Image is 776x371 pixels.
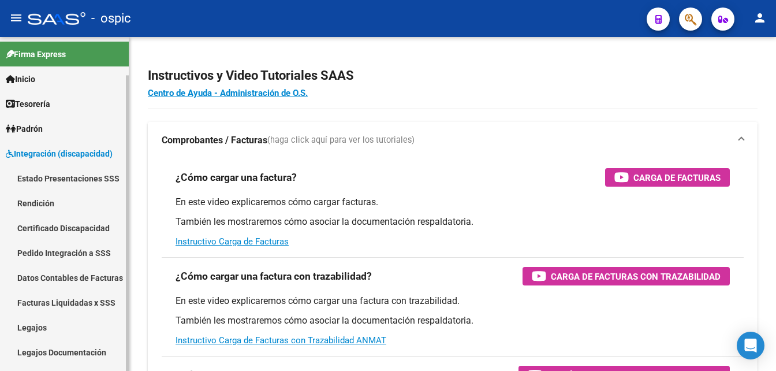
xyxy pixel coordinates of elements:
a: Instructivo Carga de Facturas con Trazabilidad ANMAT [176,335,386,346]
span: Inicio [6,73,35,86]
span: Padrón [6,123,43,135]
p: En este video explicaremos cómo cargar facturas. [176,196,730,209]
span: Firma Express [6,48,66,61]
span: Carga de Facturas [633,170,721,185]
mat-icon: menu [9,11,23,25]
div: Open Intercom Messenger [737,332,764,359]
p: También les mostraremos cómo asociar la documentación respaldatoria. [176,314,730,327]
span: - ospic [91,6,131,31]
mat-expansion-panel-header: Comprobantes / Facturas(haga click aquí para ver los tutoriales) [148,122,758,159]
span: Carga de Facturas con Trazabilidad [551,269,721,284]
mat-icon: person [753,11,767,25]
p: También les mostraremos cómo asociar la documentación respaldatoria. [176,216,730,228]
button: Carga de Facturas [605,168,730,187]
p: En este video explicaremos cómo cargar una factura con trazabilidad. [176,295,730,307]
h3: ¿Cómo cargar una factura con trazabilidad? [176,268,372,284]
h2: Instructivos y Video Tutoriales SAAS [148,65,758,87]
h3: ¿Cómo cargar una factura? [176,169,297,185]
a: Instructivo Carga de Facturas [176,236,289,247]
strong: Comprobantes / Facturas [162,134,267,147]
a: Centro de Ayuda - Administración de O.S. [148,88,308,98]
span: Tesorería [6,98,50,110]
button: Carga de Facturas con Trazabilidad [523,267,730,285]
span: Integración (discapacidad) [6,147,113,160]
span: (haga click aquí para ver los tutoriales) [267,134,415,147]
